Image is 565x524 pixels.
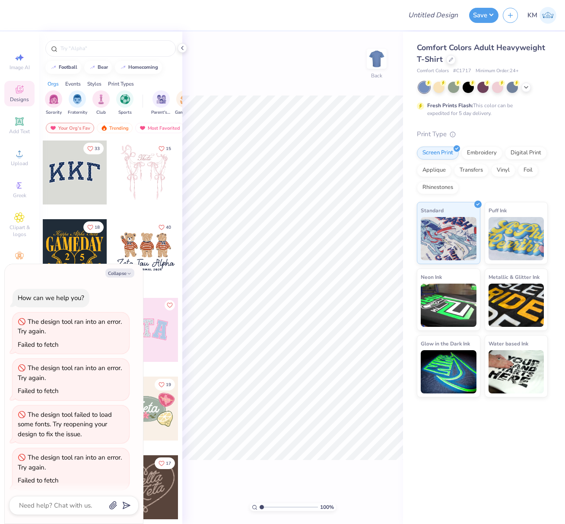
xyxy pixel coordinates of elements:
[151,90,171,116] button: filter button
[10,64,30,71] span: Image AI
[18,294,84,302] div: How can we help you?
[461,147,502,160] div: Embroidery
[139,125,146,131] img: most_fav.gif
[166,461,171,466] span: 17
[92,90,110,116] div: filter for Club
[491,164,515,177] div: Vinyl
[421,206,444,215] span: Standard
[421,339,470,348] span: Glow in the Dark Ink
[417,42,545,64] span: Comfort Colors Adult Heavyweight T-Shirt
[96,109,106,116] span: Club
[527,10,537,20] span: KM
[175,90,195,116] button: filter button
[48,80,59,88] div: Orgs
[46,123,94,133] div: Your Org's Fav
[118,109,132,116] span: Sports
[18,476,59,485] div: Failed to fetch
[427,102,533,117] div: This color can be expedited for 5 day delivery.
[489,284,544,327] img: Metallic & Glitter Ink
[13,192,26,199] span: Greek
[165,300,175,310] button: Like
[489,272,540,281] span: Metallic & Glitter Ink
[4,224,35,238] span: Clipart & logos
[115,61,162,74] button: homecoming
[83,221,104,233] button: Like
[505,147,547,160] div: Digital Print
[18,410,112,438] div: The design tool failed to load some fonts. Try reopening your design to fix the issue.
[155,379,175,390] button: Like
[9,128,30,135] span: Add Text
[166,383,171,387] span: 19
[155,457,175,469] button: Like
[368,50,385,67] img: Back
[417,181,459,194] div: Rhinestones
[421,350,476,393] img: Glow in the Dark Ink
[175,109,195,116] span: Game Day
[401,6,465,24] input: Untitled Design
[97,123,133,133] div: Trending
[454,164,489,177] div: Transfers
[180,94,190,104] img: Game Day Image
[371,72,382,80] div: Back
[421,272,442,281] span: Neon Ink
[18,364,122,382] div: The design tool ran into an error. Try again.
[49,94,59,104] img: Sorority Image
[155,143,175,154] button: Like
[87,80,102,88] div: Styles
[166,147,171,151] span: 15
[60,44,170,53] input: Try "Alpha"
[18,317,122,336] div: The design tool ran into an error. Try again.
[50,125,57,131] img: most_fav.gif
[116,90,133,116] button: filter button
[68,109,87,116] span: Fraternity
[120,94,130,104] img: Sports Image
[421,217,476,260] img: Standard
[427,102,473,109] strong: Fresh Prints Flash:
[18,340,59,349] div: Failed to fetch
[518,164,538,177] div: Foil
[320,503,334,511] span: 100 %
[476,67,519,75] span: Minimum Order: 24 +
[540,7,556,24] img: Katrina Mae Mijares
[135,123,184,133] div: Most Favorited
[68,90,87,116] button: filter button
[65,80,81,88] div: Events
[46,109,62,116] span: Sorority
[96,94,106,104] img: Club Image
[95,225,100,230] span: 18
[421,284,476,327] img: Neon Ink
[489,339,528,348] span: Water based Ink
[417,164,451,177] div: Applique
[151,90,171,116] div: filter for Parent's Weekend
[417,147,459,160] div: Screen Print
[527,7,556,24] a: KM
[151,109,171,116] span: Parent's Weekend
[469,8,498,23] button: Save
[166,225,171,230] span: 40
[155,221,175,233] button: Like
[18,453,122,472] div: The design tool ran into an error. Try again.
[489,206,507,215] span: Puff Ink
[45,90,62,116] div: filter for Sorority
[453,67,471,75] span: # C1717
[489,217,544,260] img: Puff Ink
[98,65,108,70] div: bear
[105,268,134,278] button: Collapse
[45,90,62,116] button: filter button
[84,61,112,74] button: bear
[50,65,57,70] img: trend_line.gif
[101,125,108,131] img: trending.gif
[73,94,82,104] img: Fraternity Image
[11,160,28,167] span: Upload
[417,67,449,75] span: Comfort Colors
[10,96,29,103] span: Designs
[128,65,158,70] div: homecoming
[175,90,195,116] div: filter for Game Day
[83,143,104,154] button: Like
[120,65,127,70] img: trend_line.gif
[156,94,166,104] img: Parent's Weekend Image
[95,147,100,151] span: 33
[92,90,110,116] button: filter button
[89,65,96,70] img: trend_line.gif
[59,65,77,70] div: football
